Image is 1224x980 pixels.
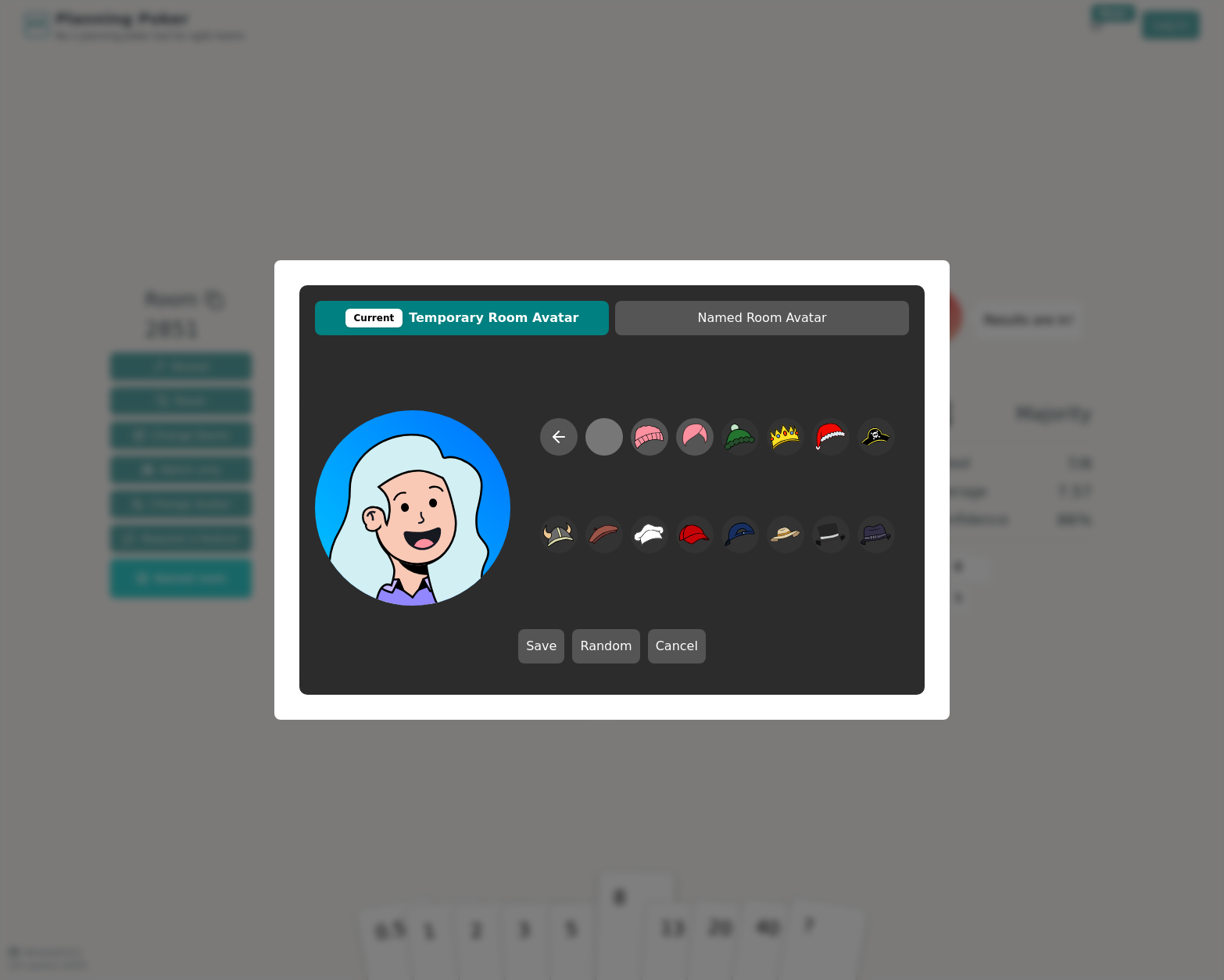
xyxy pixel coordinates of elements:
button: CurrentTemporary Room Avatar [315,301,609,335]
button: Random [572,629,639,663]
button: Named Room Avatar [615,301,909,335]
button: Save [518,629,564,663]
button: Cancel [648,629,706,663]
div: Current [345,309,403,327]
span: Named Room Avatar [623,309,901,327]
span: Temporary Room Avatar [323,309,601,327]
